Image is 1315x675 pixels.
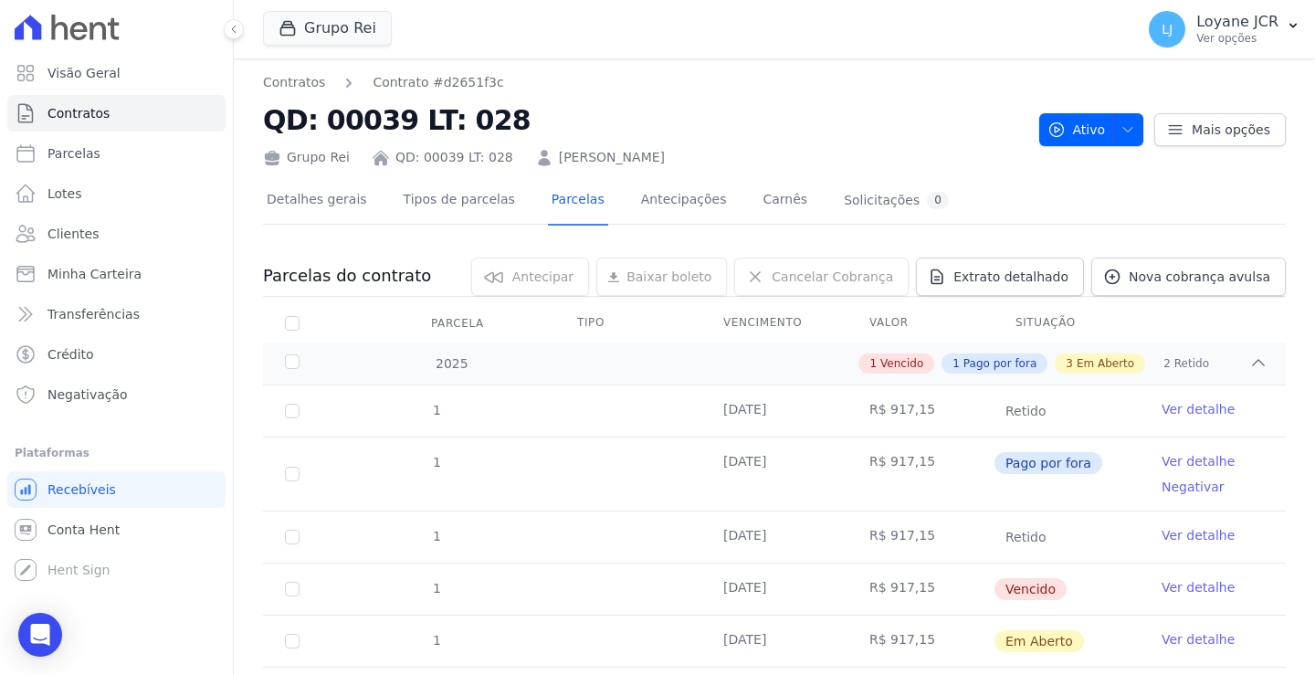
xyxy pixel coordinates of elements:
td: [DATE] [701,385,847,437]
span: Em Aberto [994,630,1084,652]
a: Ver detalhe [1162,526,1235,544]
td: R$ 917,15 [847,512,994,563]
button: Ativo [1039,113,1144,146]
h3: Parcelas do contrato [263,265,431,287]
a: Carnês [759,177,811,226]
a: Solicitações0 [840,177,952,226]
input: Só é possível selecionar pagamentos em aberto [285,530,300,544]
span: 3 [1066,355,1073,372]
span: 1 [431,633,441,648]
span: 1 [431,529,441,543]
td: R$ 917,15 [847,616,994,667]
a: Parcelas [7,135,226,172]
td: [DATE] [701,512,847,563]
input: Só é possível selecionar pagamentos em aberto [285,404,300,418]
span: Visão Geral [47,64,121,82]
td: [DATE] [701,438,847,511]
td: R$ 917,15 [847,564,994,615]
a: Clientes [7,216,226,252]
div: Plataformas [15,442,218,464]
a: Nova cobrança avulsa [1091,258,1286,296]
button: LJ Loyane JCR Ver opções [1134,4,1315,55]
div: Grupo Rei [263,148,350,167]
a: Recebíveis [7,471,226,508]
td: [DATE] [701,616,847,667]
span: Retido [994,526,1057,548]
a: Parcelas [548,177,608,226]
div: Solicitações [844,192,949,209]
a: Extrato detalhado [916,258,1084,296]
span: Negativação [47,385,128,404]
span: Pago por fora [963,355,1036,372]
a: Contrato #d2651f3c [373,73,503,92]
span: LJ [1162,23,1173,36]
th: Vencimento [701,304,847,343]
span: Recebíveis [47,480,116,499]
th: Valor [847,304,994,343]
a: Ver detalhe [1162,630,1235,649]
td: [DATE] [701,564,847,615]
span: Crédito [47,345,94,364]
td: R$ 917,15 [847,438,994,511]
a: Crédito [7,336,226,373]
span: Extrato detalhado [953,268,1068,286]
span: Conta Hent [47,521,120,539]
div: Open Intercom Messenger [18,613,62,657]
span: Pago por fora [994,452,1102,474]
div: Parcela [409,305,506,342]
a: QD: 00039 LT: 028 [395,148,513,167]
th: Tipo [555,304,701,343]
p: Loyane JCR [1196,13,1278,31]
span: Retido [1174,355,1209,372]
span: 1 [431,403,441,417]
a: Ver detalhe [1162,578,1235,596]
nav: Breadcrumb [263,73,1025,92]
span: Ativo [1047,113,1106,146]
button: Grupo Rei [263,11,392,46]
span: Clientes [47,225,99,243]
span: 2 [1163,355,1171,372]
a: Ver detalhe [1162,452,1235,470]
span: 1 [952,355,960,372]
span: Retido [994,400,1057,422]
a: Contratos [7,95,226,132]
a: Lotes [7,175,226,212]
td: R$ 917,15 [847,385,994,437]
span: Contratos [47,104,110,122]
a: Mais opções [1154,113,1286,146]
span: 1 [869,355,877,372]
h2: QD: 00039 LT: 028 [263,100,1025,141]
a: Detalhes gerais [263,177,371,226]
a: Transferências [7,296,226,332]
span: Nova cobrança avulsa [1129,268,1270,286]
span: Minha Carteira [47,265,142,283]
input: Só é possível selecionar pagamentos em aberto [285,467,300,481]
span: Transferências [47,305,140,323]
p: Ver opções [1196,31,1278,46]
span: Em Aberto [1077,355,1134,372]
span: 1 [431,455,441,469]
nav: Breadcrumb [263,73,504,92]
a: Negativação [7,376,226,413]
input: default [285,582,300,596]
a: Contratos [263,73,325,92]
span: 1 [431,581,441,596]
a: Tipos de parcelas [400,177,519,226]
th: Situação [994,304,1140,343]
a: Negativar [1162,480,1225,494]
span: Vencido [880,355,923,372]
div: 0 [927,192,949,209]
a: Minha Carteira [7,256,226,292]
span: Vencido [994,578,1067,600]
a: Visão Geral [7,55,226,91]
a: Antecipações [637,177,731,226]
input: default [285,634,300,649]
a: Ver detalhe [1162,400,1235,418]
a: [PERSON_NAME] [559,148,665,167]
span: Lotes [47,185,82,203]
span: Parcelas [47,144,100,163]
span: Mais opções [1192,121,1270,139]
a: Conta Hent [7,512,226,548]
